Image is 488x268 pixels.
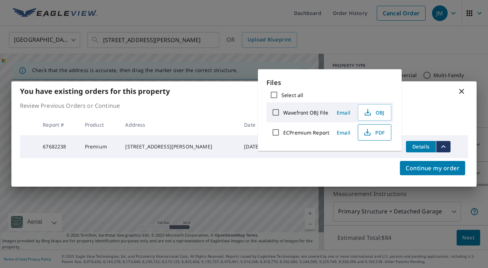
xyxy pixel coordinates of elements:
span: OBJ [362,108,385,117]
button: Email [332,107,355,118]
th: Date [238,114,271,135]
button: OBJ [358,104,391,121]
button: Continue my order [400,161,465,175]
td: Premium [79,135,120,158]
p: Files [266,78,393,87]
label: Select all [281,92,303,98]
td: 67682238 [37,135,79,158]
th: Product [79,114,120,135]
span: Email [335,109,352,116]
p: Review Previous Orders or Continue [20,101,468,110]
td: [DATE] [238,135,271,158]
b: You have existing orders for this property [20,86,170,96]
span: Email [335,129,352,136]
label: ECPremium Report [283,129,329,136]
span: Continue my order [406,163,459,173]
div: [STREET_ADDRESS][PERSON_NAME] [125,143,233,150]
button: Email [332,127,355,138]
button: PDF [358,124,391,141]
th: Report # [37,114,79,135]
button: detailsBtn-67682238 [406,141,436,152]
th: Address [120,114,238,135]
button: filesDropdownBtn-67682238 [436,141,451,152]
span: Details [410,143,432,150]
span: PDF [362,128,385,137]
label: Wavefront OBJ File [283,109,328,116]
